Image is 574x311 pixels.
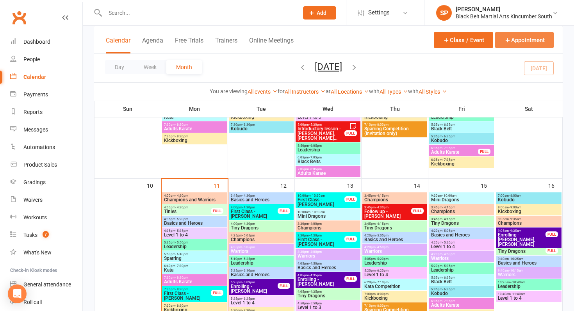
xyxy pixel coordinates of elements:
span: Level 1 to 3 [297,305,359,310]
span: 4:00pm [164,194,225,197]
button: Online Meetings [249,37,294,53]
span: 4:20pm [431,252,492,256]
th: Sun [94,101,161,117]
span: Introductory lesson - [PERSON_NAME], [PERSON_NAME]... [297,126,345,140]
span: - 6:05pm [309,144,322,148]
div: Calendar [23,74,46,80]
span: - 5:05pm [242,245,255,249]
span: Champions [230,237,292,242]
span: 9:05am [497,229,546,233]
span: - 4:15pm [376,194,389,197]
span: 6:40pm [164,264,225,268]
th: Tue [228,101,295,117]
strong: with [369,88,380,94]
span: - 4:30pm [309,234,322,237]
span: 3:45pm [230,194,292,197]
span: - 7:10pm [376,281,389,284]
div: FULL [211,208,223,214]
span: Kickboxing [364,115,426,119]
span: Leadership [297,148,359,152]
span: 7:00pm [364,292,426,296]
span: Level 1 to 3 [297,115,359,119]
div: Automations [23,144,55,150]
span: - 5:05pm [442,229,455,233]
span: - 4:15pm [442,206,455,209]
span: 9:30am [431,194,492,197]
span: - 8:30pm [242,123,255,126]
a: Clubworx [9,8,29,27]
span: - 8:30pm [175,304,188,307]
a: What's New [10,244,82,261]
span: - 5:25pm [242,257,255,261]
span: 5:20pm [364,269,426,272]
span: 4:50pm [297,302,359,305]
span: - 9:35am [509,229,521,233]
span: - 7:05pm [309,156,322,159]
span: 7:30pm [164,276,225,279]
span: 10:00am [297,194,345,197]
span: - 10:10am [509,269,523,272]
span: Adults Karate [164,126,225,131]
a: Automations [10,139,82,156]
span: 4:20pm [431,229,492,233]
span: - 8:00pm [376,123,389,126]
span: Kata [164,268,225,272]
span: Kobudo [431,138,492,143]
span: - 4:30pm [175,206,188,209]
a: Payments [10,86,82,103]
span: - 7:35pm [442,146,455,150]
div: FULL [344,196,357,202]
span: First Class - [PERSON_NAME] [297,237,345,247]
span: - 4:50pm [376,245,389,249]
button: Day [105,60,134,74]
span: 4:05pm [297,290,359,293]
span: - 6:35pm [442,276,455,279]
span: - 5:30pm [309,123,322,126]
span: Kobudo [230,126,292,131]
span: Champions [497,221,560,226]
span: 3:30pm [297,250,359,254]
span: 5:25pm [230,297,292,300]
span: Leadership [431,115,492,119]
span: 10:25am [497,281,560,284]
span: Mini Dragons [431,197,492,202]
span: Sparring Competition (Invitation only) [364,126,426,136]
span: Kickboxing [230,115,292,119]
span: Black Belts [297,159,359,164]
button: Trainers [215,37,237,53]
div: Roll call [23,299,42,305]
a: Waivers [10,191,82,209]
span: Kickboxing [164,138,225,143]
span: - 5:50pm [309,302,322,305]
span: Tinies [164,209,211,214]
span: - 6:25pm [242,297,255,300]
span: - 6:35pm [442,123,455,126]
span: Champions [364,197,426,202]
th: Thu [362,101,428,117]
span: Kickboxing [497,209,560,214]
span: - 8:30pm [175,288,188,291]
span: Leadership [497,284,560,289]
span: 4:20pm [364,245,426,249]
span: Warriors [297,254,359,258]
span: Champions and Warriors [164,197,225,202]
div: SP [436,5,452,21]
span: Basics and Heroes [230,197,292,202]
span: - 5:05pm [376,234,389,237]
span: Kobudo [497,197,560,202]
span: Basics and Heroes [497,261,560,265]
button: Add [303,6,336,20]
div: FULL [344,130,357,136]
span: 10:40am [497,292,560,296]
span: 5:35pm [431,123,492,126]
span: 7:00am [497,194,560,197]
div: Messages [23,126,48,133]
span: 5:50pm [164,252,225,256]
span: Black Belt [431,126,492,131]
div: FULL [344,236,357,242]
span: Tiny Dragons [364,226,426,230]
span: Level 1 to 4 [364,272,426,277]
div: Reports [23,109,43,115]
button: Agenda [142,37,163,53]
a: Dashboard [10,33,82,51]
